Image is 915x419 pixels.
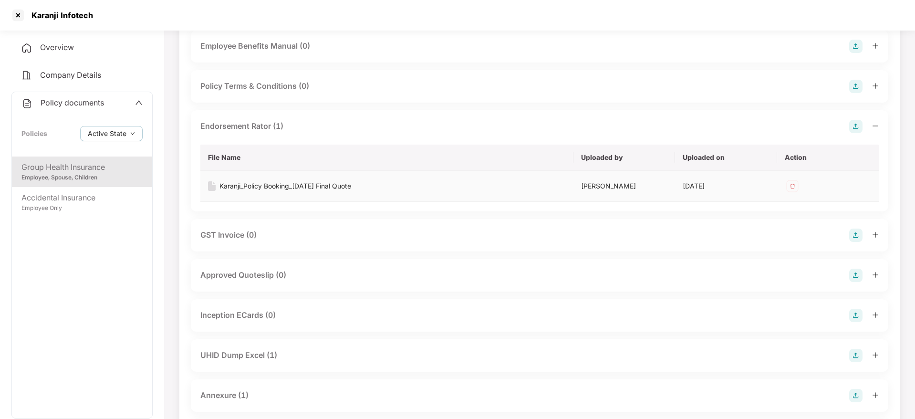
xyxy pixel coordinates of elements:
span: plus [872,231,879,238]
img: svg+xml;base64,PHN2ZyB4bWxucz0iaHR0cDovL3d3dy53My5vcmcvMjAwMC9zdmciIHdpZHRoPSIyOCIgaGVpZ2h0PSIyOC... [849,229,863,242]
div: Policy Terms & Conditions (0) [200,80,309,92]
img: svg+xml;base64,PHN2ZyB4bWxucz0iaHR0cDovL3d3dy53My5vcmcvMjAwMC9zdmciIHdpZHRoPSIxNiIgaGVpZ2h0PSIyMC... [208,181,216,191]
div: Karanji_Policy Booking_[DATE] Final Quote [219,181,351,191]
div: Employee, Spouse, Children [21,173,143,182]
div: GST Invoice (0) [200,229,257,241]
span: up [135,99,143,106]
img: svg+xml;base64,PHN2ZyB4bWxucz0iaHR0cDovL3d3dy53My5vcmcvMjAwMC9zdmciIHdpZHRoPSIzMiIgaGVpZ2h0PSIzMi... [785,178,800,194]
div: Karanji Infotech [26,10,93,20]
span: plus [872,392,879,398]
img: svg+xml;base64,PHN2ZyB4bWxucz0iaHR0cDovL3d3dy53My5vcmcvMjAwMC9zdmciIHdpZHRoPSIyOCIgaGVpZ2h0PSIyOC... [849,40,863,53]
span: plus [872,352,879,358]
div: [PERSON_NAME] [581,181,667,191]
img: svg+xml;base64,PHN2ZyB4bWxucz0iaHR0cDovL3d3dy53My5vcmcvMjAwMC9zdmciIHdpZHRoPSIyOCIgaGVpZ2h0PSIyOC... [849,389,863,402]
img: svg+xml;base64,PHN2ZyB4bWxucz0iaHR0cDovL3d3dy53My5vcmcvMjAwMC9zdmciIHdpZHRoPSIyOCIgaGVpZ2h0PSIyOC... [849,309,863,322]
th: Action [777,145,879,171]
img: svg+xml;base64,PHN2ZyB4bWxucz0iaHR0cDovL3d3dy53My5vcmcvMjAwMC9zdmciIHdpZHRoPSIyNCIgaGVpZ2h0PSIyNC... [21,70,32,81]
span: minus [872,123,879,129]
div: Inception ECards (0) [200,309,276,321]
span: Overview [40,42,74,52]
span: plus [872,42,879,49]
img: svg+xml;base64,PHN2ZyB4bWxucz0iaHR0cDovL3d3dy53My5vcmcvMjAwMC9zdmciIHdpZHRoPSIyNCIgaGVpZ2h0PSIyNC... [21,42,32,54]
button: Active Statedown [80,126,143,141]
th: Uploaded by [573,145,675,171]
div: UHID Dump Excel (1) [200,349,277,361]
div: Employee Benefits Manual (0) [200,40,310,52]
span: Active State [88,128,126,139]
th: Uploaded on [675,145,777,171]
span: plus [872,272,879,278]
span: plus [872,83,879,89]
div: Group Health Insurance [21,161,143,173]
span: Company Details [40,70,101,80]
img: svg+xml;base64,PHN2ZyB4bWxucz0iaHR0cDovL3d3dy53My5vcmcvMjAwMC9zdmciIHdpZHRoPSIyOCIgaGVpZ2h0PSIyOC... [849,120,863,133]
div: Employee Only [21,204,143,213]
div: Annexure (1) [200,389,249,401]
div: Policies [21,128,47,139]
div: Endorsement Rator (1) [200,120,283,132]
span: Policy documents [41,98,104,107]
img: svg+xml;base64,PHN2ZyB4bWxucz0iaHR0cDovL3d3dy53My5vcmcvMjAwMC9zdmciIHdpZHRoPSIyNCIgaGVpZ2h0PSIyNC... [21,98,33,109]
img: svg+xml;base64,PHN2ZyB4bWxucz0iaHR0cDovL3d3dy53My5vcmcvMjAwMC9zdmciIHdpZHRoPSIyOCIgaGVpZ2h0PSIyOC... [849,349,863,362]
div: [DATE] [683,181,769,191]
span: down [130,131,135,136]
div: Accidental Insurance [21,192,143,204]
img: svg+xml;base64,PHN2ZyB4bWxucz0iaHR0cDovL3d3dy53My5vcmcvMjAwMC9zdmciIHdpZHRoPSIyOCIgaGVpZ2h0PSIyOC... [849,269,863,282]
span: plus [872,312,879,318]
img: svg+xml;base64,PHN2ZyB4bWxucz0iaHR0cDovL3d3dy53My5vcmcvMjAwMC9zdmciIHdpZHRoPSIyOCIgaGVpZ2h0PSIyOC... [849,80,863,93]
th: File Name [200,145,573,171]
div: Approved Quoteslip (0) [200,269,286,281]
